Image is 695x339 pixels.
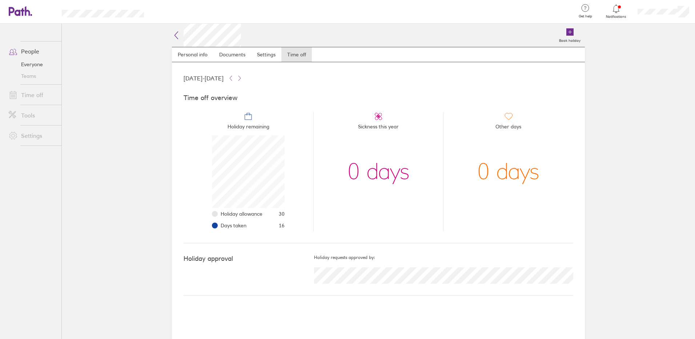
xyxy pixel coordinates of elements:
a: Time off [281,47,312,62]
span: Other days [495,121,521,135]
a: Time off [3,88,61,102]
span: Notifications [604,15,628,19]
div: 0 days [347,135,410,208]
span: 16 [279,223,285,228]
a: Tools [3,108,61,123]
h4: Time off overview [184,94,573,102]
span: Get help [574,14,597,19]
a: Personal info [172,47,213,62]
a: Notifications [604,4,628,19]
span: [DATE] - [DATE] [184,75,224,81]
span: Holiday remaining [228,121,269,135]
a: Settings [251,47,281,62]
a: Everyone [3,59,61,70]
span: 30 [279,211,285,217]
h5: Holiday requests approved by: [314,255,573,260]
label: Book holiday [555,36,585,43]
a: People [3,44,61,59]
span: Sickness this year [358,121,399,135]
a: Documents [213,47,251,62]
h4: Holiday approval [184,255,314,263]
a: Teams [3,70,61,82]
span: Days taken [221,223,246,228]
a: Settings [3,128,61,143]
span: Holiday allowance [221,211,262,217]
a: Book holiday [555,24,585,47]
div: 0 days [477,135,539,208]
